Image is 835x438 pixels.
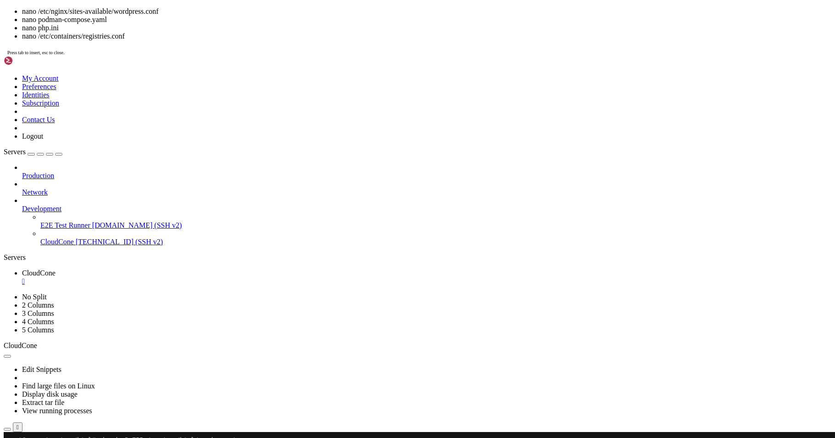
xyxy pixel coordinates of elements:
span: Production [22,172,54,180]
span: CloudCone [4,342,37,349]
a: Contact Us [22,116,55,124]
a: 4 Columns [22,318,54,326]
a: 2 Columns [22,301,54,309]
x-row: root@nova:/var/www/html# chmod -R 755 /var/www/html/wordpress/ [4,4,817,12]
span: [TECHNICAL_ID] (SSH v2) [76,238,163,246]
span: E2E Test Runner [40,221,90,229]
a: 5 Columns [22,326,54,334]
a: Servers [4,148,62,156]
a: Preferences [22,83,56,90]
span: Servers [4,148,26,156]
x-row: root@nova:/var/www/html# chown -R www-data:www-data /var/www/html/wordpress/ [4,12,817,20]
li: Production [22,163,831,180]
a: Extract tar file [22,399,64,406]
li: nano podman-compose.yaml [22,16,831,24]
a: Production [22,172,831,180]
a: Subscription [22,99,59,107]
a: Identities [22,91,50,99]
li: nano /etc/nginx/sites-available/wordpress.conf [22,7,831,16]
div: Servers [4,253,831,262]
div: (30, 2) [120,20,123,28]
a: Network [22,188,831,197]
a: 3 Columns [22,309,54,317]
a: Edit Snippets [22,365,61,373]
span: [DOMAIN_NAME] (SSH v2) [92,221,182,229]
li: Network [22,180,831,197]
span: Development [22,205,61,213]
li: CloudCone [TECHNICAL_ID] (SSH v2) [40,230,831,246]
a: Logout [22,132,43,140]
a: My Account [22,74,59,82]
a: Development [22,205,831,213]
div:  [17,424,19,431]
span: Press tab to insert, esc to close. [7,50,64,55]
x-row: root@nova:/var/www/html# nano [4,20,817,28]
a: View running processes [22,407,92,415]
a: No Split [22,293,47,301]
button:  [13,422,22,432]
span: CloudCone [40,238,74,246]
img: Shellngn [4,56,56,65]
li: E2E Test Runner [DOMAIN_NAME] (SSH v2) [40,213,831,230]
a: Find large files on Linux [22,382,95,390]
li: nano /etc/containers/registries.conf [22,32,831,40]
a: Display disk usage [22,390,78,398]
li: nano php.ini [22,24,831,32]
span: CloudCone [22,269,56,277]
span: Network [22,188,48,196]
a:  [22,277,831,286]
li: Development [22,197,831,246]
a: CloudCone [TECHNICAL_ID] (SSH v2) [40,238,831,246]
a: CloudCone [22,269,831,286]
a: E2E Test Runner [DOMAIN_NAME] (SSH v2) [40,221,831,230]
